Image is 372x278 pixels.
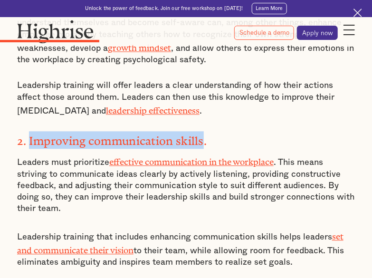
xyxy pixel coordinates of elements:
div: Unlock the power of feedback. Join our free workshop on [DATE]! [85,5,243,12]
a: Learn More [252,3,287,14]
a: Schedule a demo [234,26,294,40]
img: Cross icon [353,9,362,17]
a: effective communication in the workplace [109,157,274,163]
img: Highrise logo [17,20,94,43]
a: growth mindset [108,43,171,48]
p: Leaders must prioritize . This means striving to communicate ideas clearly by actively listening,... [17,154,355,214]
p: Leadership training that includes enhancing communication skills helps leaders to their team, whi... [17,229,355,268]
strong: 2. Improving communication skills. [17,134,207,142]
a: leadership effectiveness [106,105,200,111]
a: Apply now [297,26,338,40]
p: Leadership training will offer leaders a clear understanding of how their actions affect those ar... [17,80,355,117]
